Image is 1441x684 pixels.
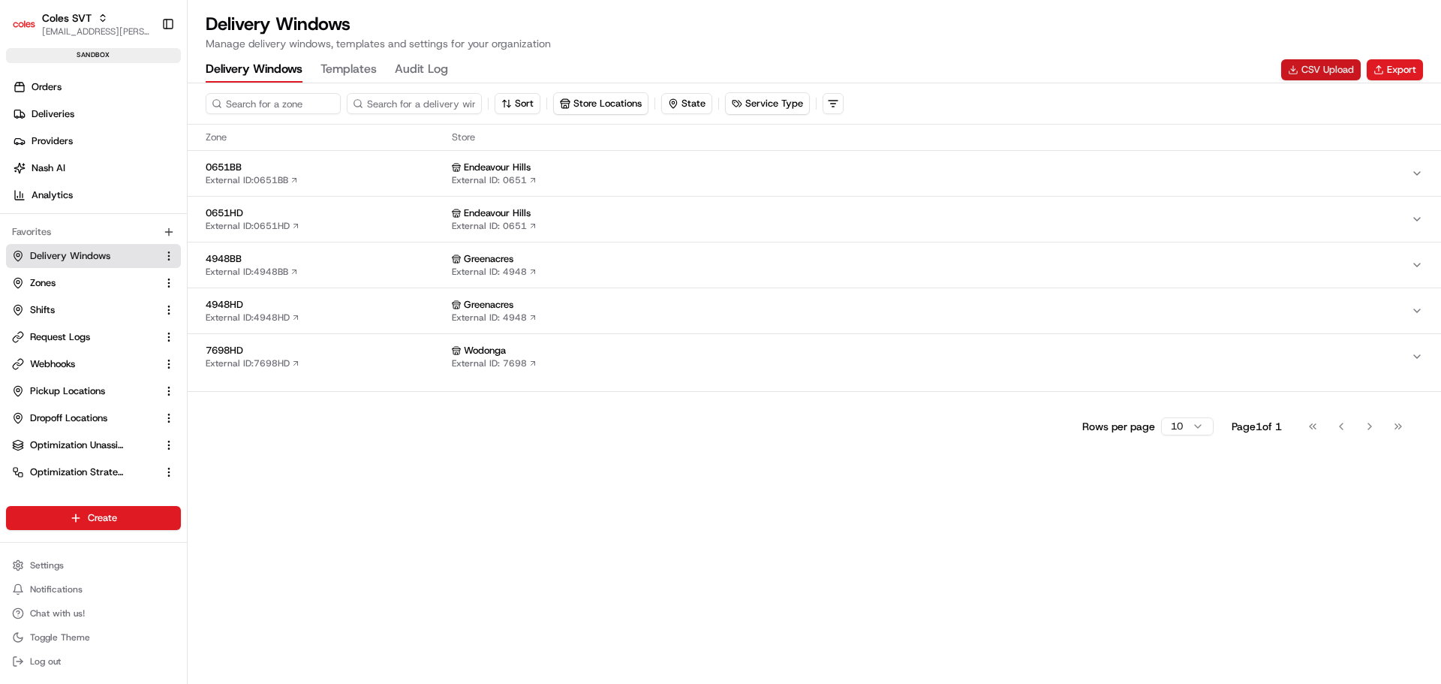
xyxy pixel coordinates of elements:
button: 4948HDExternal ID:4948HD GreenacresExternal ID: 4948 [188,288,1441,333]
p: Manage delivery windows, templates and settings for your organization [206,36,551,51]
span: Notifications [30,583,83,595]
span: Orders [32,80,62,94]
a: Shifts [12,303,157,317]
a: Dropoff Locations [12,411,157,425]
button: 4948BBExternal ID:4948BB GreenacresExternal ID: 4948 [188,243,1441,288]
button: Shifts [6,298,181,322]
a: External ID:7698HD [206,357,300,369]
button: State [661,93,712,114]
a: Zones [12,276,157,290]
button: 7698HDExternal ID:7698HD WodongaExternal ID: 7698 [188,334,1441,379]
span: Store [452,131,1423,144]
a: External ID: 4948 [452,312,537,324]
span: Log out [30,655,61,667]
button: Coles SVTColes SVT[EMAIL_ADDRESS][PERSON_NAME][PERSON_NAME][DOMAIN_NAME] [6,6,155,42]
span: Nash AI [32,161,65,175]
a: Analytics [6,183,187,207]
a: Nash AI [6,156,187,180]
button: Audit Log [395,57,448,83]
button: Notifications [6,579,181,600]
a: External ID: 0651 [452,174,537,186]
span: Zones [30,276,56,290]
span: Optimization Strategy [30,466,125,479]
a: 💻API Documentation [121,212,247,239]
a: Delivery Windows [12,249,157,263]
p: Welcome 👋 [15,60,273,84]
button: Templates [320,57,377,83]
a: External ID:4948HD [206,312,300,324]
button: Webhooks [6,352,181,376]
div: sandbox [6,48,181,63]
a: Optimization Unassigned Orders [12,438,157,452]
span: Deliveries [32,107,74,121]
button: Create [6,506,181,530]
span: API Documentation [142,218,241,233]
button: Store Locations [554,93,648,114]
span: Pickup Locations [30,384,105,398]
button: Export [1367,59,1423,80]
button: Optimization Strategy [6,460,181,484]
span: Wodonga [464,344,506,357]
img: Coles SVT [12,12,36,36]
input: Search for a delivery window [347,93,482,114]
button: Optimization Unassigned Orders [6,433,181,457]
span: Shifts [30,303,55,317]
span: Endeavour Hills [464,161,531,174]
span: Optimization Unassigned Orders [30,438,125,452]
img: Nash [15,15,45,45]
a: 📗Knowledge Base [9,212,121,239]
span: Request Logs [30,330,90,344]
a: Webhooks [12,357,157,371]
div: 📗 [15,219,27,231]
a: External ID: 0651 [452,220,537,232]
span: 0651HD [206,206,446,220]
span: Toggle Theme [30,631,90,643]
a: Optimization Strategy [12,466,157,479]
span: 4948BB [206,252,446,266]
button: Delivery Windows [206,57,302,83]
img: 1736555255976-a54dd68f-1ca7-489b-9aae-adbdc363a1c4 [15,143,42,170]
a: Deliveries [6,102,187,126]
span: Zone [206,131,446,144]
button: Log out [6,651,181,672]
span: 7698HD [206,344,446,357]
button: Delivery Windows [6,244,181,268]
span: Greenacres [464,252,513,266]
span: Knowledge Base [30,218,115,233]
span: Greenacres [464,298,513,312]
h1: Delivery Windows [206,12,551,36]
a: Providers [6,129,187,153]
button: 0651BBExternal ID:0651BB Endeavour HillsExternal ID: 0651 [188,151,1441,196]
span: Analytics [32,188,73,202]
p: Rows per page [1082,419,1155,434]
button: Request Logs [6,325,181,349]
button: Pickup Locations [6,379,181,403]
a: External ID: 7698 [452,357,537,369]
span: 0651BB [206,161,446,174]
button: [EMAIL_ADDRESS][PERSON_NAME][PERSON_NAME][DOMAIN_NAME] [42,26,149,38]
a: Request Logs [12,330,157,344]
button: Dropoff Locations [6,406,181,430]
span: Chat with us! [30,607,85,619]
button: CSV Upload [1281,59,1361,80]
span: Create [88,511,117,525]
a: External ID:4948BB [206,266,299,278]
button: Sort [495,93,540,114]
div: Favorites [6,220,181,244]
span: Endeavour Hills [464,206,531,220]
button: Coles SVT [42,11,92,26]
input: Search for a zone [206,93,341,114]
div: Start new chat [51,143,246,158]
span: Delivery Windows [30,249,110,263]
a: External ID: 4948 [452,266,537,278]
span: Webhooks [30,357,75,371]
span: Pylon [149,255,182,266]
span: 4948HD [206,298,446,312]
div: Page 1 of 1 [1232,419,1282,434]
a: Orders [6,75,187,99]
div: We're available if you need us! [51,158,190,170]
button: Start new chat [255,148,273,166]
